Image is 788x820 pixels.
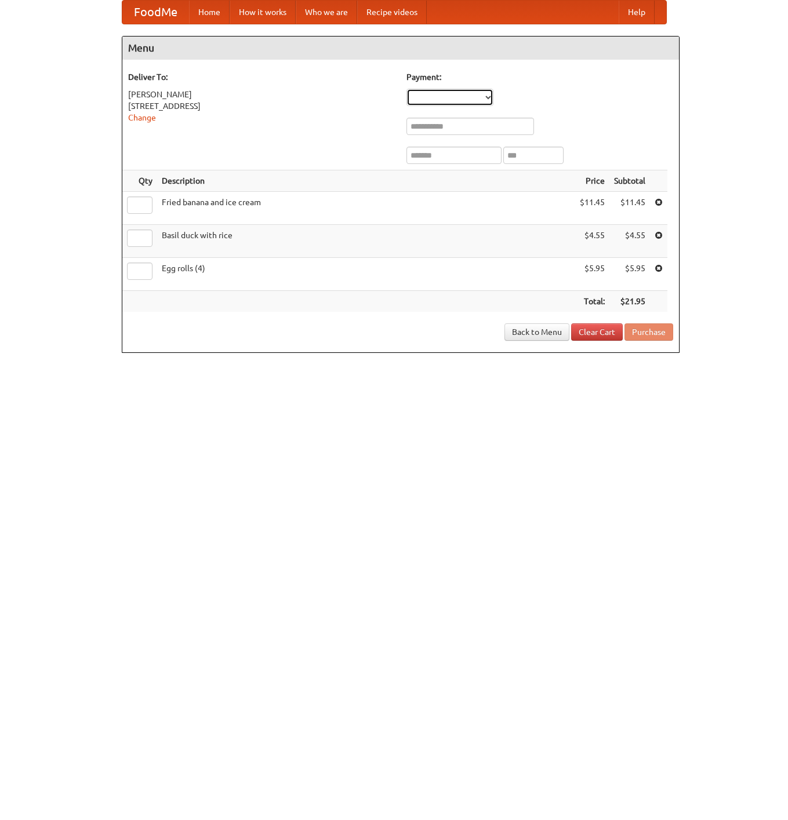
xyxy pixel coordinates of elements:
[357,1,427,24] a: Recipe videos
[296,1,357,24] a: Who we are
[157,258,575,291] td: Egg rolls (4)
[122,37,679,60] h4: Menu
[128,113,156,122] a: Change
[609,258,650,291] td: $5.95
[189,1,230,24] a: Home
[575,291,609,312] th: Total:
[575,170,609,192] th: Price
[230,1,296,24] a: How it works
[122,170,157,192] th: Qty
[128,89,395,100] div: [PERSON_NAME]
[575,192,609,225] td: $11.45
[157,192,575,225] td: Fried banana and ice cream
[609,291,650,312] th: $21.95
[609,192,650,225] td: $11.45
[609,170,650,192] th: Subtotal
[624,323,673,341] button: Purchase
[122,1,189,24] a: FoodMe
[128,100,395,112] div: [STREET_ADDRESS]
[406,71,673,83] h5: Payment:
[504,323,569,341] a: Back to Menu
[157,170,575,192] th: Description
[575,258,609,291] td: $5.95
[609,225,650,258] td: $4.55
[128,71,395,83] h5: Deliver To:
[575,225,609,258] td: $4.55
[619,1,655,24] a: Help
[571,323,623,341] a: Clear Cart
[157,225,575,258] td: Basil duck with rice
